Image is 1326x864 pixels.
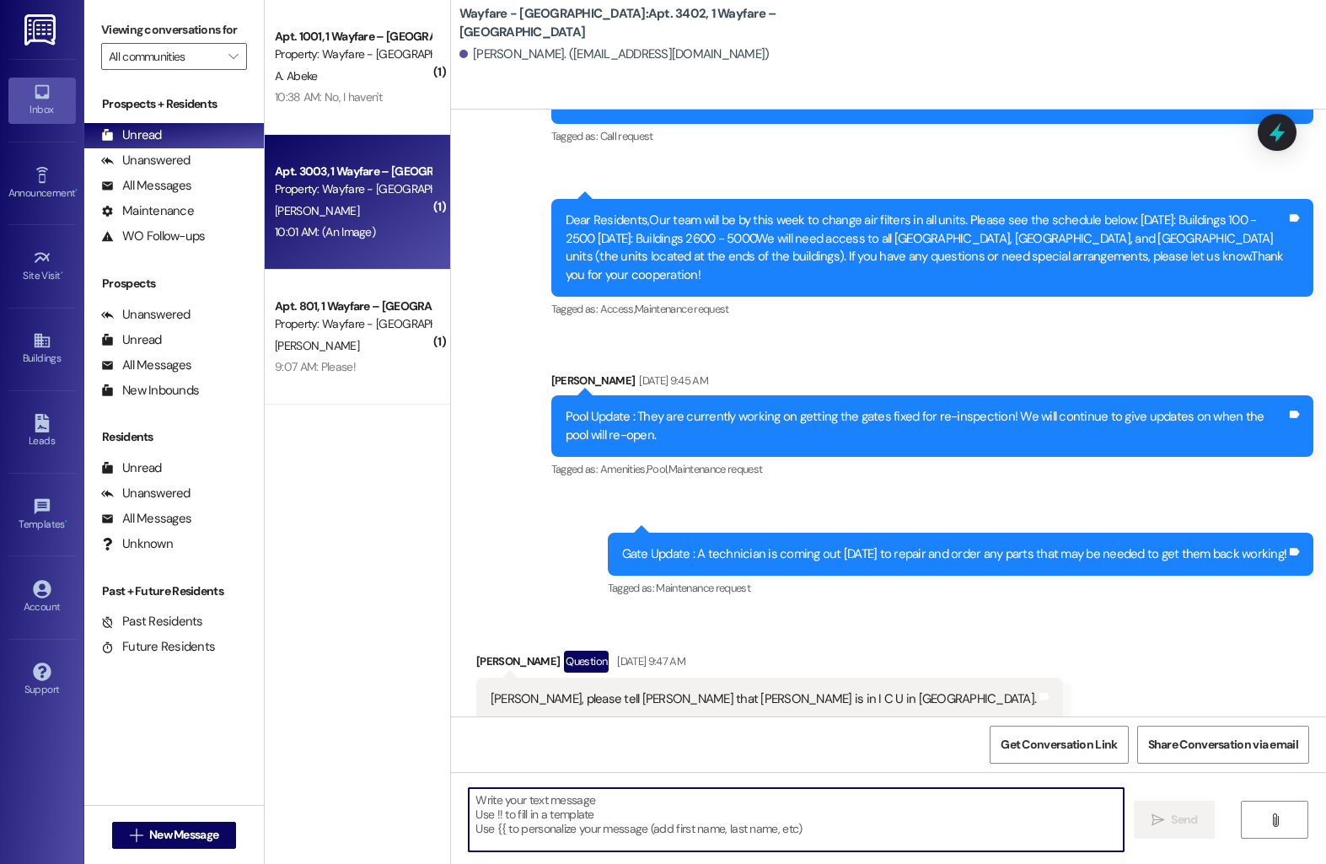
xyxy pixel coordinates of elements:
div: Dear Residents,Our team will be by this week to change air filters in all units. Please see the s... [566,212,1286,284]
div: Prospects + Residents [84,95,264,113]
div: Apt. 801, 1 Wayfare – [GEOGRAPHIC_DATA] [275,298,431,315]
a: Account [8,575,76,620]
div: Unanswered [101,152,191,169]
div: [DATE] 9:47 AM [613,652,685,670]
div: Apt. 3003, 1 Wayfare – [GEOGRAPHIC_DATA] [275,163,431,180]
div: Residents [84,428,264,446]
span: • [75,185,78,196]
span: [PERSON_NAME] [275,338,359,353]
div: [PERSON_NAME] [476,651,1063,678]
div: Property: Wayfare - [GEOGRAPHIC_DATA] [275,180,431,198]
div: Unanswered [101,485,191,502]
a: Support [8,657,76,703]
div: Prospects [84,275,264,292]
div: Past + Future Residents [84,582,264,600]
a: Buildings [8,326,76,372]
div: Tagged as: [551,457,1313,481]
div: Tagged as: [551,297,1313,321]
span: Maintenance request [635,302,729,316]
span: A. Abeke [275,68,317,83]
span: Maintenance request [656,581,750,595]
div: Apt. 1001, 1 Wayfare – [GEOGRAPHIC_DATA] [275,28,431,46]
button: Get Conversation Link [990,726,1128,764]
div: Gate Update : A technician is coming out [DATE] to repair and order any parts that may be needed ... [622,545,1287,563]
button: Send [1134,801,1216,839]
span: New Message [149,826,218,844]
b: Wayfare - [GEOGRAPHIC_DATA]: Apt. 3402, 1 Wayfare – [GEOGRAPHIC_DATA] [459,5,797,41]
div: Property: Wayfare - [GEOGRAPHIC_DATA] [275,315,431,333]
div: 10:01 AM: (An Image) [275,224,375,239]
div: Maintenance [101,202,194,220]
button: Share Conversation via email [1137,726,1309,764]
div: [PERSON_NAME], please tell [PERSON_NAME] that [PERSON_NAME] is in I C U in [GEOGRAPHIC_DATA]. [491,690,1036,708]
span: Call request [600,129,653,143]
a: Leads [8,409,76,454]
div: Future Residents [101,638,215,656]
div: 9:07 AM: Please! [275,359,356,374]
div: Unread [101,331,162,349]
a: Site Visit • [8,244,76,289]
div: Past Residents [101,613,203,631]
div: Unread [101,126,162,144]
a: Templates • [8,492,76,538]
span: Send [1171,811,1197,829]
div: Question [564,651,609,672]
span: Share Conversation via email [1148,736,1298,754]
div: Property: Wayfare - [GEOGRAPHIC_DATA] [275,46,431,63]
div: New Inbounds [101,382,199,400]
div: [DATE] 9:45 AM [635,372,708,389]
div: WO Follow-ups [101,228,205,245]
img: ResiDesk Logo [24,14,59,46]
div: Pool Update : They are currently working on getting the gates fixed for re-inspection! We will co... [566,408,1286,444]
span: Pool , [647,462,668,476]
div: Unanswered [101,306,191,324]
i:  [1152,813,1164,827]
label: Viewing conversations for [101,17,247,43]
button: New Message [112,822,237,849]
input: All communities [109,43,220,70]
span: Maintenance request [668,462,763,476]
div: Tagged as: [551,124,1313,148]
span: Access , [600,302,635,316]
a: Inbox [8,78,76,123]
span: Get Conversation Link [1001,736,1117,754]
div: All Messages [101,510,191,528]
span: [PERSON_NAME] [275,203,359,218]
div: All Messages [101,177,191,195]
div: Unread [101,459,162,477]
i:  [228,50,238,63]
div: All Messages [101,357,191,374]
span: Amenities , [600,462,647,476]
i:  [1269,813,1281,827]
div: Tagged as: [608,576,1314,600]
span: • [61,267,63,279]
div: 10:38 AM: No, I haven't [275,89,382,105]
span: • [65,516,67,528]
div: [PERSON_NAME] [551,372,1313,395]
div: [PERSON_NAME]. ([EMAIL_ADDRESS][DOMAIN_NAME]) [459,46,770,63]
i:  [130,829,142,842]
div: Unknown [101,535,173,553]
